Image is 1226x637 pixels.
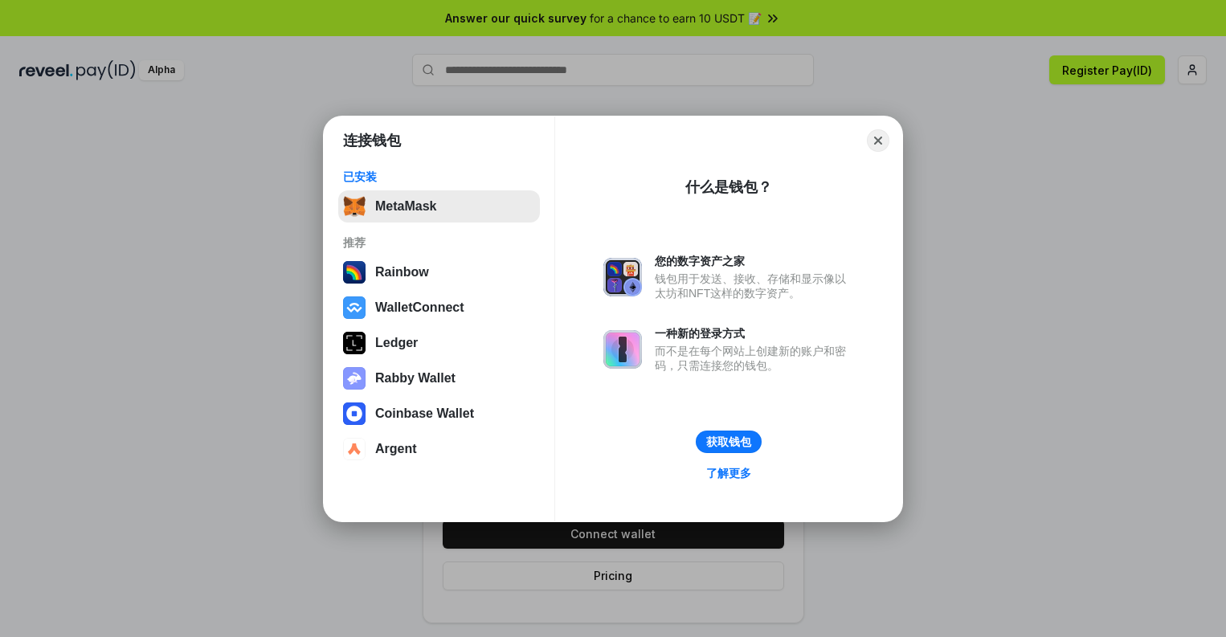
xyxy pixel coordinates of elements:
button: Ledger [338,327,540,359]
h1: 连接钱包 [343,131,401,150]
div: MetaMask [375,199,436,214]
div: Rabby Wallet [375,371,456,386]
img: svg+xml,%3Csvg%20xmlns%3D%22http%3A%2F%2Fwww.w3.org%2F2000%2Fsvg%22%20fill%3D%22none%22%20viewBox... [343,367,366,390]
img: svg+xml,%3Csvg%20width%3D%2228%22%20height%3D%2228%22%20viewBox%3D%220%200%2028%2028%22%20fill%3D... [343,438,366,460]
div: Argent [375,442,417,456]
div: 什么是钱包？ [685,178,772,197]
div: 获取钱包 [706,435,751,449]
div: 钱包用于发送、接收、存储和显示像以太坊和NFT这样的数字资产。 [655,272,854,300]
button: Rainbow [338,256,540,288]
div: 而不是在每个网站上创建新的账户和密码，只需连接您的钱包。 [655,344,854,373]
div: 您的数字资产之家 [655,254,854,268]
button: Coinbase Wallet [338,398,540,430]
div: 已安装 [343,169,535,184]
button: 获取钱包 [696,431,762,453]
button: Close [867,129,889,152]
button: WalletConnect [338,292,540,324]
img: svg+xml,%3Csvg%20width%3D%2228%22%20height%3D%2228%22%20viewBox%3D%220%200%2028%2028%22%20fill%3D... [343,296,366,319]
img: svg+xml,%3Csvg%20fill%3D%22none%22%20height%3D%2233%22%20viewBox%3D%220%200%2035%2033%22%20width%... [343,195,366,218]
div: Ledger [375,336,418,350]
img: svg+xml,%3Csvg%20xmlns%3D%22http%3A%2F%2Fwww.w3.org%2F2000%2Fsvg%22%20width%3D%2228%22%20height%3... [343,332,366,354]
button: MetaMask [338,190,540,223]
div: WalletConnect [375,300,464,315]
div: 了解更多 [706,466,751,480]
button: Rabby Wallet [338,362,540,394]
img: svg+xml,%3Csvg%20xmlns%3D%22http%3A%2F%2Fwww.w3.org%2F2000%2Fsvg%22%20fill%3D%22none%22%20viewBox... [603,258,642,296]
img: svg+xml,%3Csvg%20width%3D%22120%22%20height%3D%22120%22%20viewBox%3D%220%200%20120%20120%22%20fil... [343,261,366,284]
div: Rainbow [375,265,429,280]
div: 推荐 [343,235,535,250]
img: svg+xml,%3Csvg%20width%3D%2228%22%20height%3D%2228%22%20viewBox%3D%220%200%2028%2028%22%20fill%3D... [343,402,366,425]
div: 一种新的登录方式 [655,326,854,341]
a: 了解更多 [697,463,761,484]
img: svg+xml,%3Csvg%20xmlns%3D%22http%3A%2F%2Fwww.w3.org%2F2000%2Fsvg%22%20fill%3D%22none%22%20viewBox... [603,330,642,369]
button: Argent [338,433,540,465]
div: Coinbase Wallet [375,406,474,421]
